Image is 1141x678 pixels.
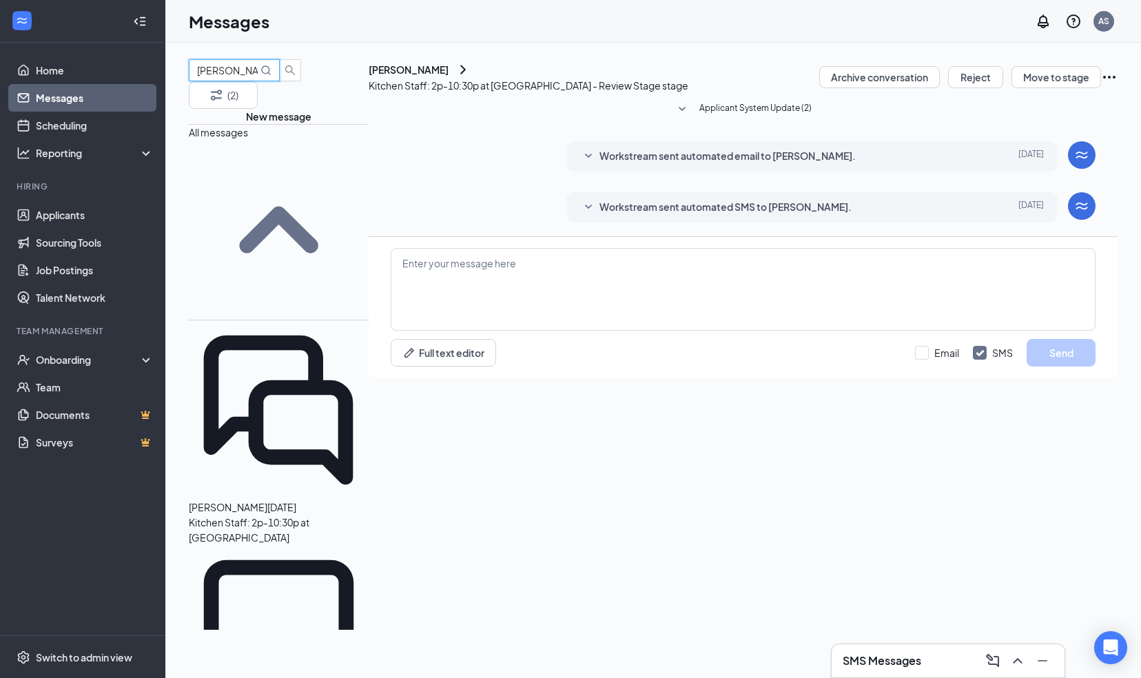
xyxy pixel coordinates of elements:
[246,109,311,124] button: New message
[674,101,690,118] svg: SmallChevronDown
[1065,13,1082,30] svg: QuestionInfo
[36,112,154,139] a: Scheduling
[369,63,449,76] div: [PERSON_NAME]
[402,346,416,360] svg: Pen
[15,14,29,28] svg: WorkstreamLogo
[580,148,597,165] svg: SmallChevronDown
[208,87,225,103] svg: Filter
[189,81,258,109] button: Filter (2)
[1035,13,1051,30] svg: Notifications
[189,126,248,138] span: All messages
[1034,653,1051,669] svg: Minimize
[36,284,154,311] a: Talent Network
[1073,198,1090,214] svg: WorkstreamLogo
[36,201,154,229] a: Applicants
[1027,339,1096,367] button: Send
[580,199,597,216] svg: SmallChevronDown
[189,320,369,500] svg: DoubleChat
[197,63,258,78] input: Search
[36,401,154,429] a: DocumentsCrown
[17,353,30,367] svg: UserCheck
[17,181,151,192] div: Hiring
[133,14,147,28] svg: Collapse
[36,353,142,367] div: Onboarding
[1009,653,1026,669] svg: ChevronUp
[982,650,1004,672] button: ComposeMessage
[1101,69,1118,85] svg: Ellipses
[280,65,300,76] span: search
[369,78,688,93] p: Kitchen Staff: 2p-10:30p at [GEOGRAPHIC_DATA] - Review Stage stage
[189,10,269,33] h1: Messages
[36,56,154,84] a: Home
[189,501,267,513] span: [PERSON_NAME]
[17,650,30,664] svg: Settings
[699,101,812,118] span: Applicant System Update (2)
[267,500,296,515] p: [DATE]
[599,199,852,216] span: Workstream sent automated SMS to [PERSON_NAME].
[36,84,154,112] a: Messages
[36,256,154,284] a: Job Postings
[843,653,921,668] h3: SMS Messages
[36,429,154,456] a: SurveysCrown
[1011,66,1101,88] button: Move to stage
[1031,650,1053,672] button: Minimize
[17,146,30,160] svg: Analysis
[985,653,1001,669] svg: ComposeMessage
[36,650,132,664] div: Switch to admin view
[1007,650,1029,672] button: ChevronUp
[36,229,154,256] a: Sourcing Tools
[599,148,856,165] span: Workstream sent automated email to [PERSON_NAME].
[455,61,471,78] svg: ChevronRight
[260,65,271,76] svg: MagnifyingGlass
[36,373,154,401] a: Team
[279,59,301,81] button: search
[189,140,369,320] svg: SmallChevronUp
[948,66,1003,88] button: Reject
[36,146,154,160] div: Reporting
[1073,147,1090,163] svg: WorkstreamLogo
[674,101,812,118] button: SmallChevronDownApplicant System Update (2)
[391,339,496,367] button: Full text editorPen
[1098,15,1109,27] div: AS
[1018,199,1044,216] span: [DATE]
[17,325,151,337] div: Team Management
[1018,148,1044,165] span: [DATE]
[819,66,940,88] button: Archive conversation
[1094,631,1127,664] div: Open Intercom Messenger
[189,515,369,545] p: Kitchen Staff: 2p-10:30p at [GEOGRAPHIC_DATA]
